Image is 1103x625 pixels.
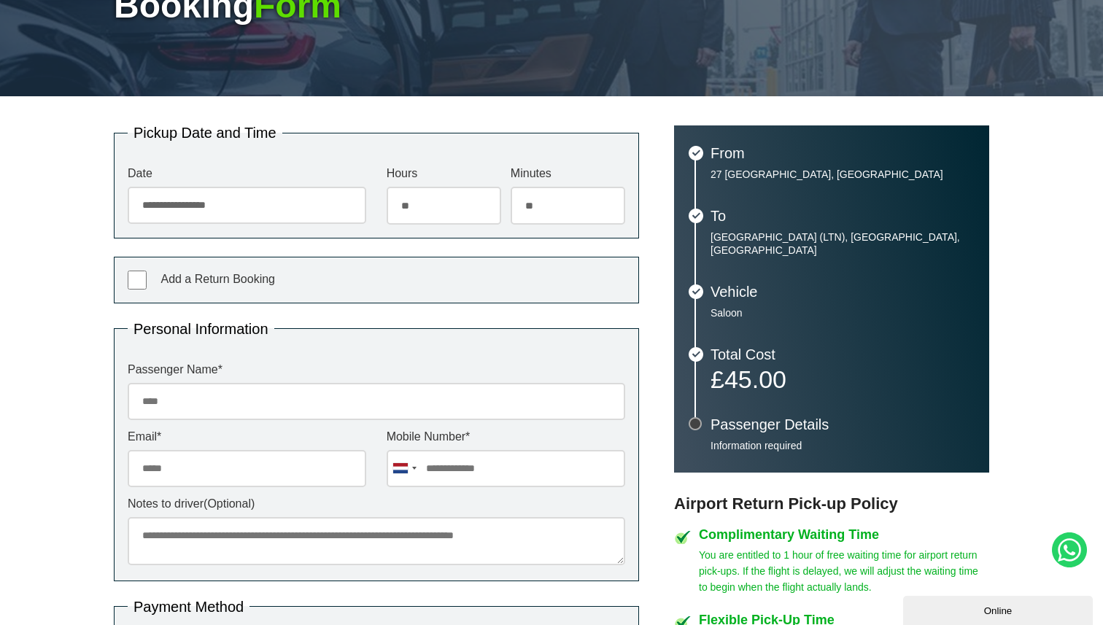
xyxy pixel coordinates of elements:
label: Mobile Number [387,431,625,443]
label: Hours [387,168,501,179]
h3: Airport Return Pick-up Policy [674,494,989,513]
p: Saloon [711,306,975,319]
h3: Passenger Details [711,417,975,432]
label: Notes to driver [128,498,625,510]
h3: To [711,209,975,223]
input: Add a Return Booking [128,271,147,290]
h3: From [711,146,975,160]
p: £ [711,369,975,389]
h3: Vehicle [711,284,975,299]
p: [GEOGRAPHIC_DATA] (LTN), [GEOGRAPHIC_DATA], [GEOGRAPHIC_DATA] [711,230,975,257]
iframe: chat widget [903,593,1096,625]
span: 45.00 [724,365,786,393]
label: Email [128,431,366,443]
label: Minutes [511,168,625,179]
span: Add a Return Booking [160,273,275,285]
div: Netherlands (Nederland): +31 [387,451,421,486]
legend: Payment Method [128,599,249,614]
h4: Complimentary Waiting Time [699,528,989,541]
span: (Optional) [204,497,255,510]
legend: Personal Information [128,322,274,336]
p: You are entitled to 1 hour of free waiting time for airport return pick-ups. If the flight is del... [699,547,989,595]
h3: Total Cost [711,347,975,362]
p: 27 [GEOGRAPHIC_DATA], [GEOGRAPHIC_DATA] [711,168,975,181]
label: Passenger Name [128,364,625,376]
p: Information required [711,439,975,452]
legend: Pickup Date and Time [128,125,282,140]
label: Date [128,168,366,179]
